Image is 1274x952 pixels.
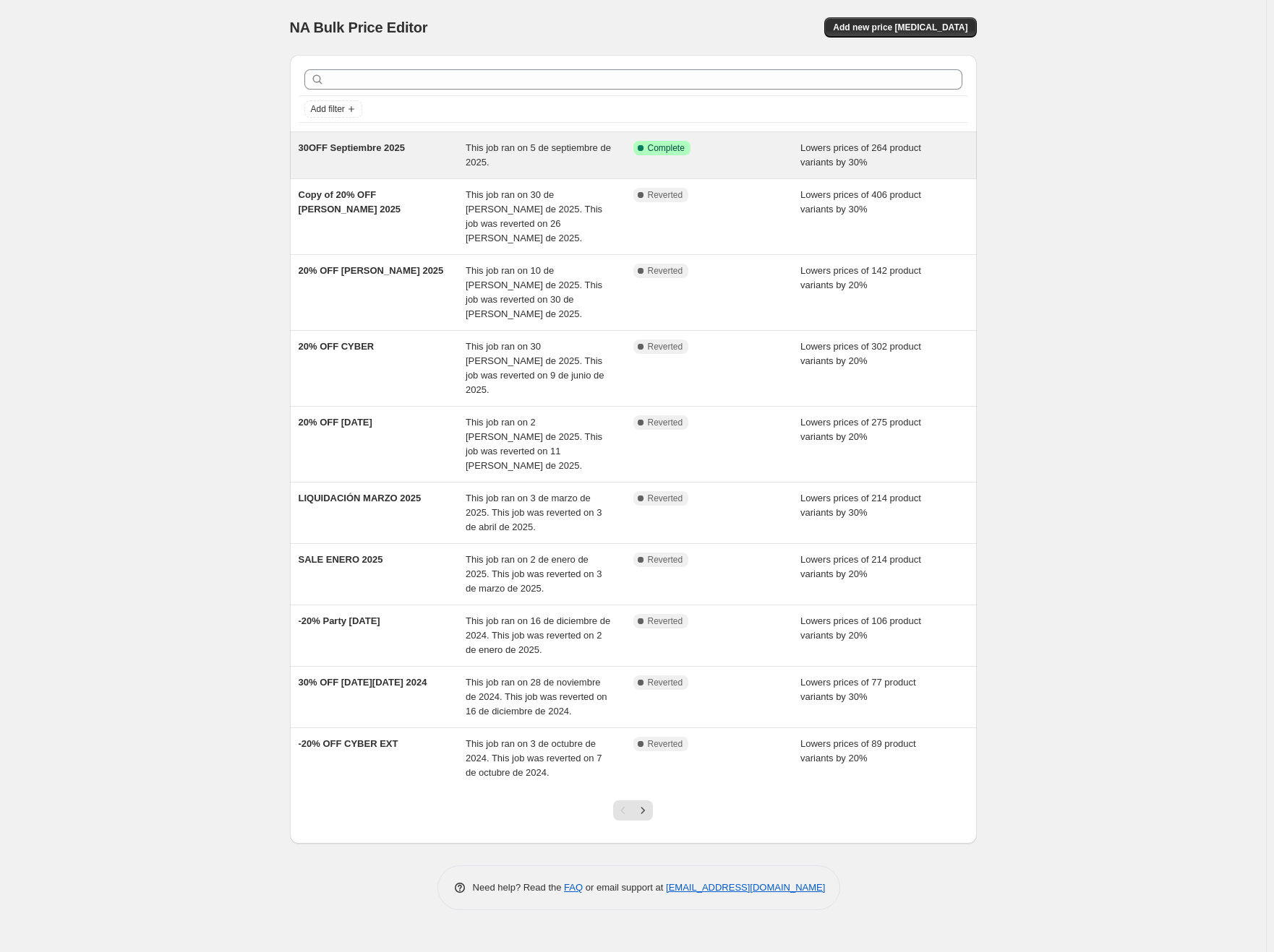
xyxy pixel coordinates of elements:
[299,615,380,626] span: -20% Party [DATE]
[800,341,921,366] span: Lowers prices of 302 product variants by 20%
[833,22,967,33] span: Add new price [MEDICAL_DATA]
[564,882,583,893] a: FAQ
[466,189,602,243] span: This job ran on 30 de [PERSON_NAME] de 2025. This job was reverted on 26 [PERSON_NAME] de 2025.
[299,265,444,276] span: 20% OFF [PERSON_NAME] 2025
[648,417,683,428] span: Reverted
[800,265,921,290] span: Lowers prices of 142 product variants by 20%
[613,800,653,821] nav: Pagination
[800,142,921,168] span: Lowers prices of 264 product variants by 30%
[800,677,916,702] span: Lowers prices of 77 product variants by 30%
[466,738,602,778] span: This job ran on 3 de octubre de 2024. This job was reverted on 7 de octubre de 2024.
[299,677,427,688] span: 30% OFF [DATE][DATE] 2024
[648,265,683,277] span: Reverted
[648,677,683,688] span: Reverted
[800,554,921,579] span: Lowers prices of 214 product variants by 20%
[466,493,602,532] span: This job ran on 3 de marzo de 2025. This job was reverted on 3 de abril de 2025.
[466,615,610,655] span: This job ran on 16 de diciembre de 2024. This job was reverted on 2 de enero de 2025.
[299,738,398,749] span: -20% OFF CYBER EXT
[466,677,607,717] span: This job ran on 28 de noviembre de 2024. This job was reverted on 16 de diciembre de 2024.
[290,20,428,35] span: NA Bulk Price Editor
[633,800,653,821] button: Next
[824,17,976,38] button: Add new price [MEDICAL_DATA]
[466,417,602,471] span: This job ran on 2 [PERSON_NAME] de 2025. This job was reverted on 11 [PERSON_NAME] de 2025.
[666,882,825,893] a: [EMAIL_ADDRESS][DOMAIN_NAME]
[800,615,921,641] span: Lowers prices of 106 product variants by 20%
[466,341,604,395] span: This job ran on 30 [PERSON_NAME] de 2025. This job was reverted on 9 de junio de 2025.
[311,103,345,115] span: Add filter
[648,493,683,504] span: Reverted
[648,189,683,201] span: Reverted
[648,615,683,627] span: Reverted
[800,493,921,518] span: Lowers prices of 214 product variants by 30%
[299,189,401,215] span: Copy of 20% OFF [PERSON_NAME] 2025
[299,142,405,153] span: 30OFF Septiembre 2025
[648,738,683,750] span: Reverted
[800,738,916,763] span: Lowers prices of 89 product variants by 20%
[466,554,602,594] span: This job ran on 2 de enero de 2025. This job was reverted on 3 de marzo de 2025.
[304,100,362,118] button: Add filter
[648,554,683,566] span: Reverted
[648,341,683,352] span: Reverted
[466,142,611,168] span: This job ran on 5 de septiembre de 2025.
[800,417,921,442] span: Lowers prices of 275 product variants by 20%
[299,493,422,503] span: LIQUIDACIÓN MARZO 2025
[473,882,565,893] span: Need help? Read the
[299,417,372,428] span: 20% OFF [DATE]
[299,341,375,352] span: 20% OFF CYBER
[583,882,666,893] span: or email support at
[466,265,602,319] span: This job ran on 10 de [PERSON_NAME] de 2025. This job was reverted on 30 de [PERSON_NAME] de 2025.
[299,554,383,565] span: SALE ENERO 2025
[800,189,921,215] span: Lowers prices of 406 product variants by 30%
[648,142,685,154] span: Complete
